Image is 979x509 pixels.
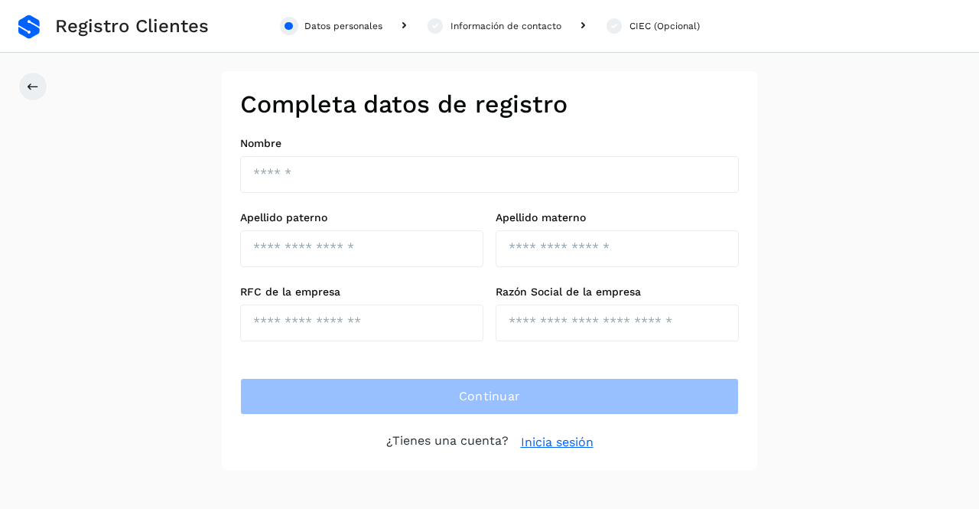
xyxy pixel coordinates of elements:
[386,433,509,452] p: ¿Tienes una cuenta?
[55,15,209,38] span: Registro Clientes
[521,433,594,452] a: Inicia sesión
[304,19,382,33] div: Datos personales
[496,285,739,299] label: Razón Social de la empresa
[629,19,700,33] div: CIEC (Opcional)
[459,388,521,405] span: Continuar
[240,137,739,150] label: Nombre
[496,211,739,224] label: Apellido materno
[240,285,483,299] label: RFC de la empresa
[450,19,561,33] div: Información de contacto
[240,211,483,224] label: Apellido paterno
[240,90,739,119] h2: Completa datos de registro
[240,378,739,415] button: Continuar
